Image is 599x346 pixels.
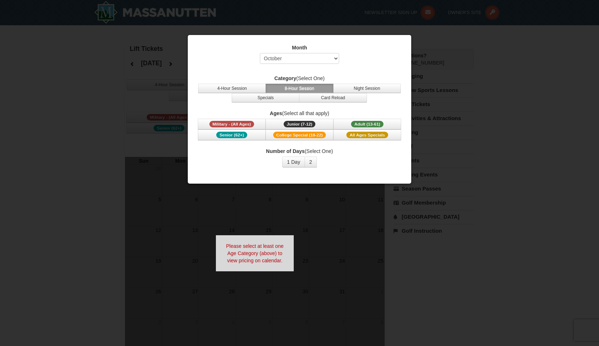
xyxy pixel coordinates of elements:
button: Specials [232,93,299,102]
button: 2 [305,157,317,167]
button: 4-Hour Session [198,84,266,93]
button: Senior (62+) [198,130,266,140]
label: (Select One) [197,148,402,155]
span: Junior (7-12) [284,121,316,127]
strong: Category [274,75,296,81]
strong: Month [292,45,307,51]
label: (Select One) [197,75,402,82]
button: 1 Day [282,157,305,167]
button: Night Session [333,84,401,93]
button: All Ages Specials [333,130,401,140]
span: All Ages Specials [346,132,388,138]
button: Junior (7-12) [266,119,333,130]
span: Military - (All Ages) [209,121,254,127]
button: Military - (All Ages) [198,119,266,130]
button: 8-Hour Session [266,84,333,93]
strong: Number of Days [266,148,305,154]
span: College Special (18-22) [273,132,326,138]
strong: Ages [270,110,282,116]
button: Adult (13-61) [333,119,401,130]
span: Adult (13-61) [351,121,383,127]
button: College Special (18-22) [266,130,333,140]
label: (Select all that apply) [197,110,402,117]
span: Senior (62+) [216,132,247,138]
div: Please select at least one Age Category (above) to view pricing on calendar. [216,235,294,271]
button: Card Reload [299,93,367,102]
